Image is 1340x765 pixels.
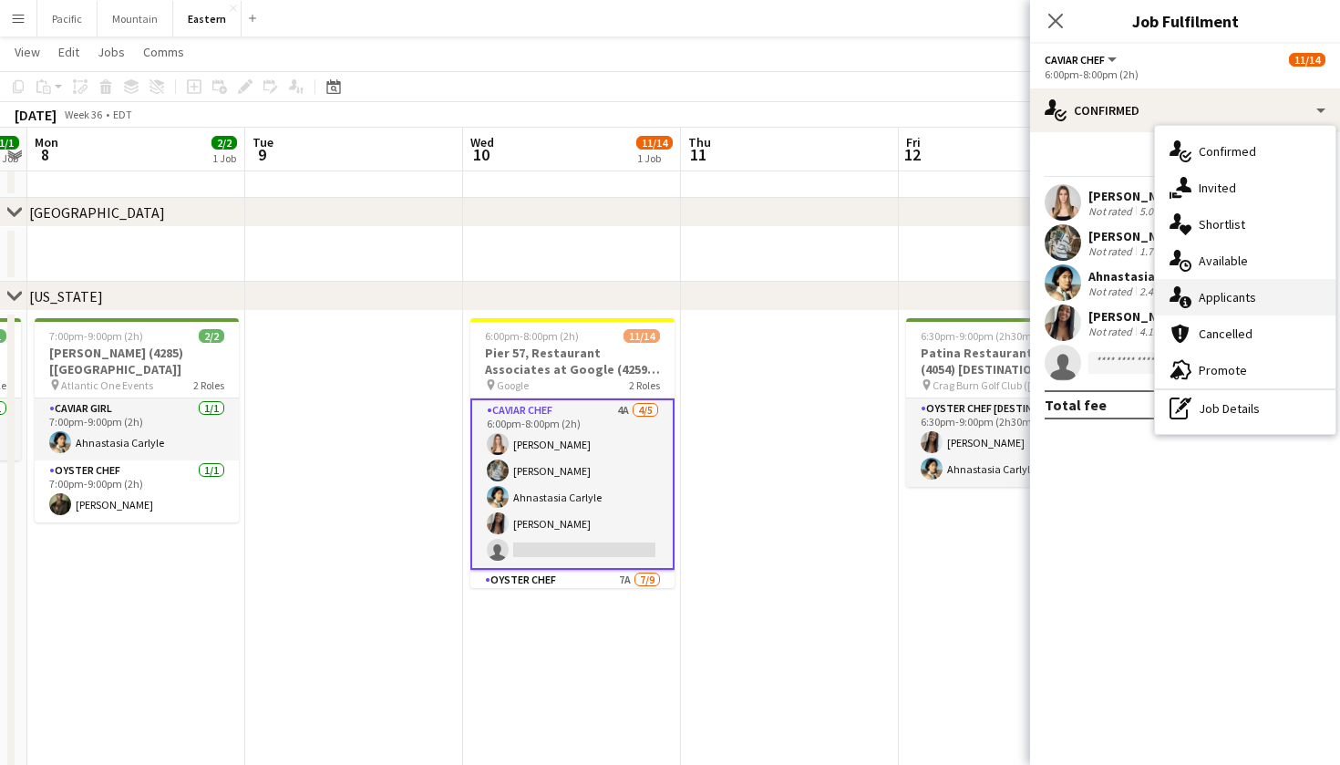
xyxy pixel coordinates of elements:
div: 5.01mi [1136,204,1174,218]
div: 1.79mi [1136,244,1174,258]
span: Shortlist [1199,216,1245,233]
span: 2/2 [199,329,224,343]
span: View [15,44,40,60]
div: Not rated [1088,244,1136,258]
div: [GEOGRAPHIC_DATA] [29,203,165,222]
span: Promote [1199,362,1247,378]
div: 1 Job [637,151,672,165]
span: Caviar Chef [1045,53,1105,67]
span: Available [1199,253,1248,269]
span: 8 [32,144,58,165]
span: 12 [903,144,921,165]
div: 6:00pm-8:00pm (2h) [1045,67,1325,81]
a: View [7,40,47,64]
span: Tue [253,134,273,150]
div: Confirmed [1030,88,1340,132]
h3: Patina Restaurant Group (4054) [DESTINATION - [GEOGRAPHIC_DATA], [GEOGRAPHIC_DATA]] [906,345,1110,377]
app-card-role: Oyster Chef1/17:00pm-9:00pm (2h)[PERSON_NAME] [35,460,239,522]
app-card-role: Oyster Chef [DESTINATION]2/26:30pm-9:00pm (2h30m)[PERSON_NAME]Ahnastasia Carlyle [906,398,1110,487]
span: Wed [470,134,494,150]
button: Mountain [98,1,173,36]
span: 10 [468,144,494,165]
span: Edit [58,44,79,60]
app-card-role: Caviar Chef4A4/56:00pm-8:00pm (2h)[PERSON_NAME][PERSON_NAME]Ahnastasia Carlyle[PERSON_NAME] [470,398,675,570]
div: EDT [113,108,132,121]
div: [PERSON_NAME] [1088,188,1196,204]
div: Ahnastasia Carlyle [1088,268,1199,284]
span: 6:30pm-9:00pm (2h30m) [921,329,1036,343]
app-job-card: 6:30pm-9:00pm (2h30m)2/2Patina Restaurant Group (4054) [DESTINATION - [GEOGRAPHIC_DATA], [GEOGRAP... [906,318,1110,487]
h3: Job Fulfilment [1030,9,1340,33]
div: Not rated [1088,204,1136,218]
h3: Pier 57, Restaurant Associates at Google (4259 + 4313) [[GEOGRAPHIC_DATA]] [470,345,675,377]
div: Not rated [1088,284,1136,298]
span: Google [497,378,529,392]
app-job-card: 6:00pm-8:00pm (2h)11/14Pier 57, Restaurant Associates at Google (4259 + 4313) [[GEOGRAPHIC_DATA]]... [470,318,675,588]
div: Not rated [1088,325,1136,338]
span: Thu [688,134,711,150]
button: Eastern [173,1,242,36]
span: Confirmed [1199,143,1256,160]
div: [PERSON_NAME] [1088,228,1196,244]
app-card-role: Caviar Girl1/17:00pm-9:00pm (2h)Ahnastasia Carlyle [35,398,239,460]
span: Fri [906,134,921,150]
span: Week 36 [60,108,106,121]
span: 2 Roles [629,378,660,392]
span: 11/14 [636,136,673,150]
span: Mon [35,134,58,150]
span: Cancelled [1199,326,1252,342]
a: Comms [136,40,191,64]
div: 2.45mi [1136,284,1174,298]
h3: [PERSON_NAME] (4285) [[GEOGRAPHIC_DATA]] [35,345,239,377]
span: 6:00pm-8:00pm (2h) [485,329,579,343]
span: 9 [250,144,273,165]
span: 2 Roles [193,378,224,392]
div: 1 Job [212,151,236,165]
a: Jobs [90,40,132,64]
span: Comms [143,44,184,60]
span: 2/2 [211,136,237,150]
span: 7:00pm-9:00pm (2h) [49,329,143,343]
div: [US_STATE] [29,287,103,305]
div: [PERSON_NAME] [1088,308,1196,325]
div: [DATE] [15,106,57,124]
button: Pacific [37,1,98,36]
span: Atlantic One Events [61,378,153,392]
div: 4.12mi [1136,325,1174,338]
span: Jobs [98,44,125,60]
div: Total fee [1045,396,1107,414]
div: Job Details [1155,390,1335,427]
span: Invited [1199,180,1236,196]
span: Crag Burn Golf Club ([GEOGRAPHIC_DATA], [GEOGRAPHIC_DATA]) [933,378,1069,392]
app-job-card: 7:00pm-9:00pm (2h)2/2[PERSON_NAME] (4285) [[GEOGRAPHIC_DATA]] Atlantic One Events2 RolesCaviar Gi... [35,318,239,522]
button: Caviar Chef [1045,53,1119,67]
a: Edit [51,40,87,64]
span: 11/14 [624,329,660,343]
span: 11 [685,144,711,165]
span: 11/14 [1289,53,1325,67]
span: Applicants [1199,289,1256,305]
